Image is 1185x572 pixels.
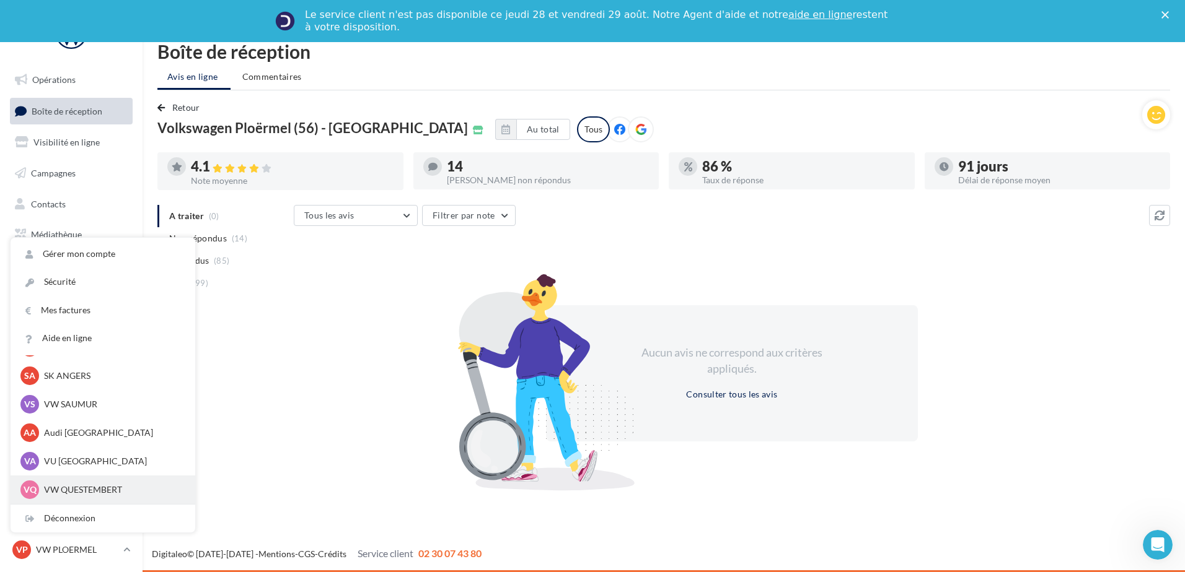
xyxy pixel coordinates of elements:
span: Boîte de réception [32,105,102,116]
button: Au total [495,119,570,140]
div: Taux de réponse [702,176,905,184]
p: SK ANGERS [44,370,180,382]
span: VP [16,544,28,556]
span: VQ [24,483,37,496]
p: Audi [GEOGRAPHIC_DATA] [44,427,180,439]
a: Boîte de réception [7,98,135,124]
p: VW QUESTEMBERT [44,483,180,496]
span: AA [24,427,36,439]
div: 4.1 [191,160,394,174]
a: PLV et print personnalisable [7,284,135,320]
button: Au total [516,119,570,140]
span: Volkswagen Ploërmel (56) - [GEOGRAPHIC_DATA] [157,121,468,135]
p: VW SAUMUR [44,398,180,410]
div: 86 % [702,160,905,173]
div: [PERSON_NAME] non répondus [447,176,650,184]
div: Délai de réponse moyen [958,176,1161,184]
a: Calendrier [7,253,135,279]
span: (85) [214,256,229,266]
span: Visibilité en ligne [33,137,100,147]
a: Campagnes DataOnDemand [7,324,135,361]
a: VP VW PLOERMEL [10,538,133,561]
button: Retour [157,100,205,115]
div: Le service client n'est pas disponible ce jeudi 28 et vendredi 29 août. Notre Agent d'aide et not... [305,9,890,33]
span: VS [24,398,35,410]
p: VW PLOERMEL [36,544,118,556]
a: Mes factures [11,297,195,324]
a: Aide en ligne [11,324,195,352]
iframe: Intercom live chat [1143,530,1173,560]
span: Médiathèque [31,229,82,240]
a: Médiathèque [7,222,135,248]
span: Retour [172,102,200,113]
a: Opérations [7,67,135,93]
span: 02 30 07 43 80 [418,547,482,559]
img: Profile image for Service-Client [275,11,295,31]
span: Opérations [32,74,76,85]
span: Campagnes [31,168,76,178]
span: Commentaires [242,71,302,83]
span: Service client [358,547,413,559]
div: Note moyenne [191,176,394,185]
div: Boîte de réception [157,42,1170,61]
div: 14 [447,160,650,173]
div: Fermer [1161,11,1174,19]
a: Visibilité en ligne [7,129,135,155]
span: Contacts [31,198,66,209]
a: aide en ligne [788,9,852,20]
span: Non répondus [169,232,227,245]
div: Tous [577,116,610,142]
span: Tous les avis [304,210,355,220]
a: Campagnes [7,160,135,186]
button: Consulter tous les avis [681,387,782,402]
span: (99) [193,278,208,288]
span: SA [24,370,35,382]
p: VU [GEOGRAPHIC_DATA] [44,455,180,467]
span: (14) [232,233,247,243]
a: Sécurité [11,268,195,296]
span: VA [24,455,36,467]
a: Contacts [7,191,135,217]
a: Crédits [318,548,346,559]
div: Déconnexion [11,505,195,532]
button: Filtrer par note [422,205,516,226]
div: Aucun avis ne correspond aux critères appliqués. [625,345,839,376]
div: 91 jours [958,160,1161,173]
a: Digitaleo [152,548,187,559]
button: Tous les avis [294,205,418,226]
a: Gérer mon compte [11,240,195,268]
a: Mentions [258,548,295,559]
span: © [DATE]-[DATE] - - - [152,548,482,559]
a: CGS [298,548,315,559]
